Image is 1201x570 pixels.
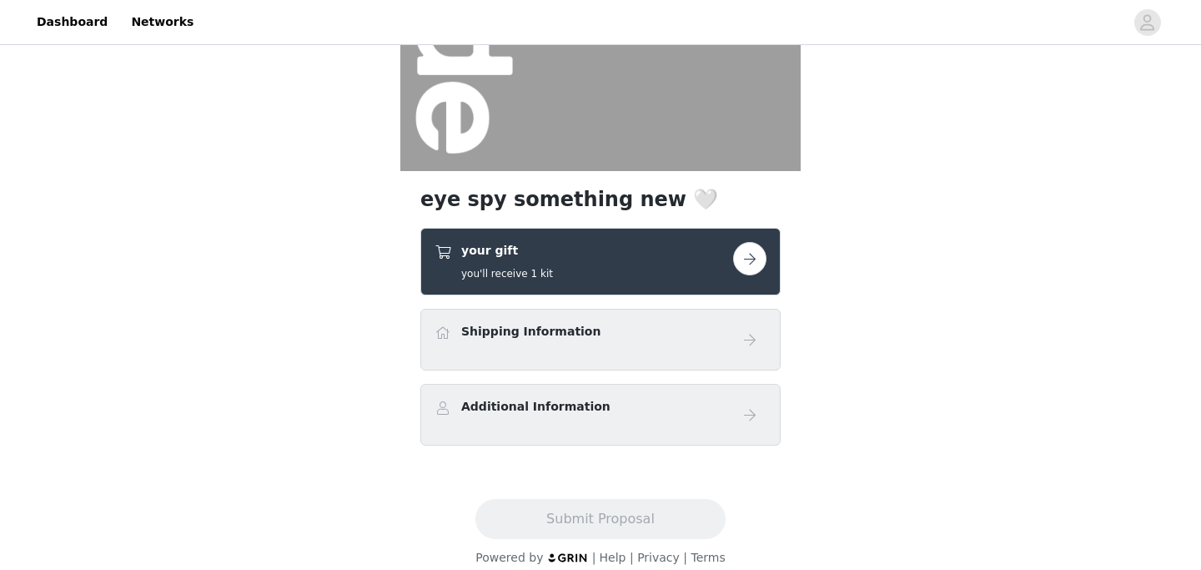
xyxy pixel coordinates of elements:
[1139,9,1155,36] div: avatar
[461,266,553,281] h5: you'll receive 1 kit
[420,384,781,446] div: Additional Information
[547,552,589,563] img: logo
[600,551,626,564] a: Help
[461,242,553,260] h4: your gift
[691,551,725,564] a: Terms
[121,3,204,41] a: Networks
[592,551,596,564] span: |
[420,228,781,295] div: your gift
[461,323,600,340] h4: Shipping Information
[630,551,634,564] span: |
[637,551,680,564] a: Privacy
[420,184,781,214] h1: eye spy something new 🤍
[420,309,781,371] div: Shipping Information
[27,3,118,41] a: Dashboard
[475,499,725,539] button: Submit Proposal
[461,398,611,416] h4: Additional Information
[475,551,543,564] span: Powered by
[683,551,687,564] span: |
